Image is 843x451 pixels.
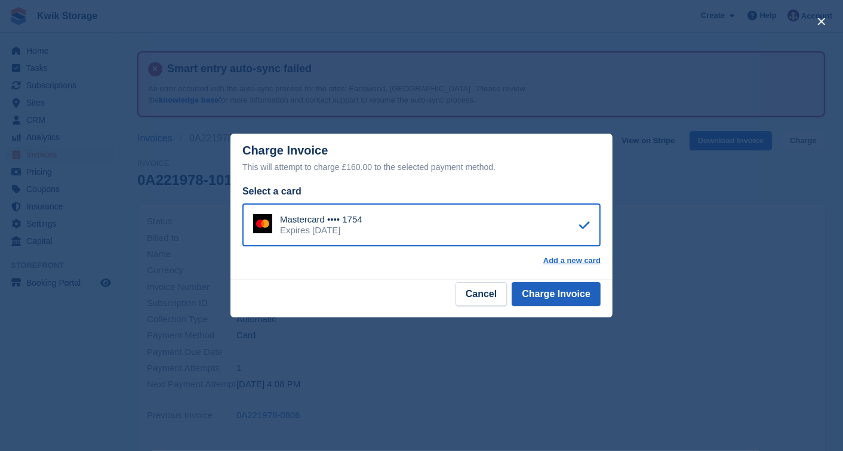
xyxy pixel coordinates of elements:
button: Charge Invoice [512,282,601,306]
div: This will attempt to charge £160.00 to the selected payment method. [242,160,601,174]
div: Charge Invoice [242,144,601,174]
div: Expires [DATE] [280,225,362,236]
a: Add a new card [543,256,601,265]
button: close [812,12,831,31]
img: Mastercard Logo [253,214,272,233]
div: Mastercard •••• 1754 [280,214,362,225]
button: Cancel [456,282,507,306]
div: Select a card [242,184,601,199]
